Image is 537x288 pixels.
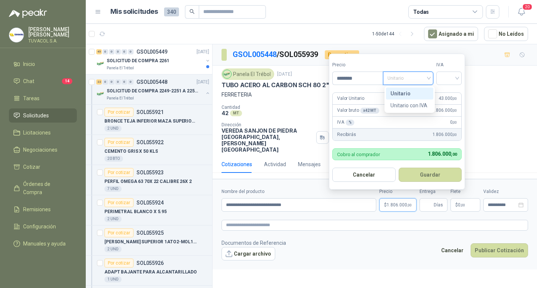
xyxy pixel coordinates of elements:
p: Cobro al comprador [337,152,380,157]
span: 1.806.000 [433,131,457,138]
div: Por cotizar [104,198,134,207]
span: ,00 [452,108,457,113]
div: 22 [96,79,102,85]
p: 42 [222,110,229,116]
div: Todas [413,8,429,16]
p: SOL055926 [136,260,164,266]
div: 0 [115,49,121,54]
span: Unitario [387,73,429,84]
div: Unitario con IVA [390,101,429,110]
p: IVA [337,119,354,126]
a: Órdenes de Compra [9,177,77,199]
p: Dirección [222,122,313,127]
p: SOL055922 [136,140,164,145]
p: GSOL005448 [136,79,167,85]
button: Cancelar [332,168,396,182]
label: Precio [379,188,417,195]
p: [DATE] [197,48,209,56]
div: 0 [109,79,114,85]
div: 0 [103,79,108,85]
span: Licitaciones [23,129,51,137]
img: Company Logo [96,89,105,98]
a: Por cotizarSOL055926ADAPT BAJANTE PARA ALCANTARILLADO1 UND [86,256,212,286]
p: Panela El Trébol [107,65,134,71]
div: 45 [96,49,102,54]
div: Actividad [264,160,286,168]
div: Por cotizar [325,50,359,59]
button: 20 [515,5,528,19]
button: Cancelar [437,243,468,257]
div: 1 - 50 de 144 [372,28,418,40]
div: Unitario con IVA [386,99,433,111]
a: Por cotizarSOL055922CEMENTO GRIS X 50 KLS20 BTO [86,135,212,165]
button: Asignado a mi [424,27,478,41]
p: Cantidad [222,105,329,110]
a: Por cotizarSOL055921BRONCE TEJA INFERIOR MAZA SUPERIOR DIAM2 UND [86,105,212,135]
a: Por cotizarSOL055923PERFIL OMEGA 63 70X 22 CALIBRE 26X 27 UND [86,165,212,195]
p: PERFIL OMEGA 63 70X 22 CALIBRE 26X 2 [104,178,192,185]
div: 7 UND [104,186,122,192]
div: Panela El Trébol [222,69,274,80]
div: 0 [115,79,121,85]
div: Por cotizar [104,228,134,237]
p: ADAPT BAJANTE PARA ALCANTARILLADO [104,269,197,276]
span: 14 [62,78,72,84]
p: Valor Unitario [337,95,364,102]
div: Por cotizar [104,168,134,177]
p: Valor bruto [337,107,379,114]
div: Por cotizar [104,259,134,268]
p: Recibirás [337,131,356,138]
button: Guardar [399,168,462,182]
img: Logo peakr [9,9,47,18]
div: Unitario [386,88,433,99]
span: ,00 [452,96,457,101]
span: 1.806.000 [433,107,457,114]
label: Validez [483,188,528,195]
span: 43.000 [439,95,457,102]
label: Entrega [420,188,447,195]
span: ,00 [407,203,412,207]
div: 0 [128,49,134,54]
p: SOL055925 [136,230,164,235]
p: SOL055924 [136,200,164,205]
span: Manuales y ayuda [23,240,66,248]
p: Panela El Trébol [107,95,134,101]
span: 1.806.000 [428,151,457,157]
a: GSOL005448 [233,50,277,59]
div: 0 [122,49,127,54]
a: Configuración [9,219,77,234]
span: 340 [164,7,179,16]
p: PERIMETRAL BLANCO X 5.95 [104,208,167,215]
span: Negociaciones [23,146,57,154]
p: CEMENTO GRIS X 50 KLS [104,148,158,155]
h1: Mis solicitudes [110,6,158,17]
a: Remisiones [9,202,77,216]
p: FERRETERIA [222,91,528,99]
div: % [346,120,355,126]
span: 20 [522,3,533,10]
div: 20 BTO [104,156,123,162]
label: Precio [332,61,383,69]
img: Company Logo [9,28,23,42]
p: SOLICITUD DE COMPRA 2261 [107,57,169,64]
p: $1.806.000,00 [379,198,417,212]
div: MT [230,110,242,116]
div: 0 [122,79,127,85]
p: SOL055921 [136,110,164,115]
span: Configuración [23,222,56,231]
div: 2 UND [104,246,122,252]
img: Company Logo [223,70,231,78]
a: Tareas [9,91,77,105]
span: 1.806.000 [387,203,412,207]
span: ,00 [452,133,457,137]
a: Licitaciones [9,126,77,140]
p: VEREDA SANJON DE PIEDRA [GEOGRAPHIC_DATA] , [PERSON_NAME][GEOGRAPHIC_DATA] [222,127,313,153]
span: Tareas [23,94,40,102]
label: IVA [436,61,462,69]
p: TUVACOL S.A. [28,39,77,43]
span: $ [455,203,458,207]
div: 1 UND [104,276,122,282]
span: ,00 [461,203,465,207]
div: Mensajes [298,160,321,168]
div: 0 [109,49,114,54]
